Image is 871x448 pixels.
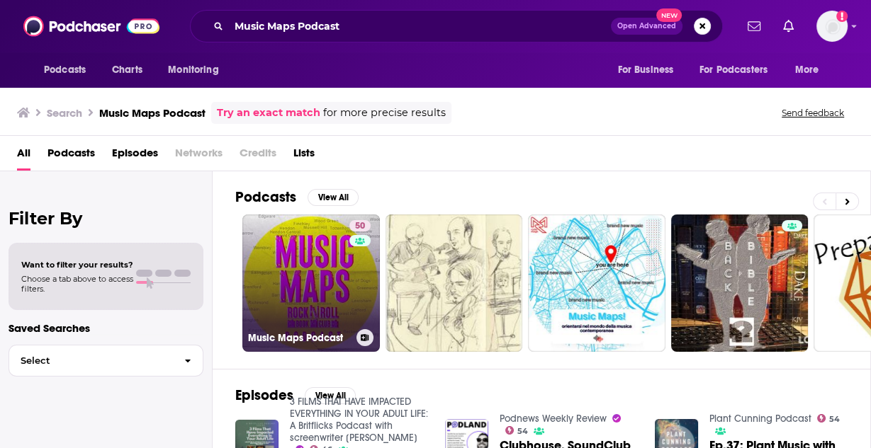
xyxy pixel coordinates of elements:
[9,345,203,377] button: Select
[709,413,811,425] a: Plant Cunning Podcast
[505,426,529,435] a: 54
[21,274,133,294] span: Choose a tab above to access filters.
[611,18,682,35] button: Open AdvancedNew
[21,260,133,270] span: Want to filter your results?
[190,10,723,42] div: Search podcasts, credits, & more...
[355,219,365,234] span: 50
[17,142,30,171] a: All
[785,57,837,84] button: open menu
[240,142,276,171] span: Credits
[349,220,371,231] a: 50
[229,15,611,38] input: Search podcasts, credits, & more...
[293,142,315,171] a: Lists
[836,11,848,22] svg: Add a profile image
[816,11,848,42] button: Show profile menu
[656,8,682,22] span: New
[34,57,104,84] button: open menu
[9,321,203,335] p: Saved Searches
[217,105,320,121] a: Try an exact match
[235,386,356,404] a: EpisodesView All
[500,413,607,425] a: Podnews Weekly Review
[112,142,158,171] a: Episodes
[816,11,848,42] span: Logged in as ereardon
[829,416,840,423] span: 54
[235,188,296,206] h2: Podcasts
[305,387,356,404] button: View All
[47,142,95,171] a: Podcasts
[323,105,446,121] span: for more precise results
[742,14,766,38] a: Show notifications dropdown
[242,214,380,352] a: 50Music Maps Podcast
[290,396,428,444] a: 3 FILMS THAT HAVE IMPACTED EVERYTHING IN YOUR ADULT LIFE: A Britflicks Podcast with screenwriter ...
[699,60,768,80] span: For Podcasters
[23,13,159,40] img: Podchaser - Follow, Share and Rate Podcasts
[777,14,799,38] a: Show notifications dropdown
[795,60,819,80] span: More
[690,57,788,84] button: open menu
[816,11,848,42] img: User Profile
[47,106,82,120] h3: Search
[617,23,676,30] span: Open Advanced
[817,414,841,423] a: 54
[248,332,351,344] h3: Music Maps Podcast
[235,386,293,404] h2: Episodes
[9,208,203,229] h2: Filter By
[517,428,528,435] span: 54
[168,60,218,80] span: Monitoring
[9,356,173,365] span: Select
[44,60,86,80] span: Podcasts
[607,57,691,84] button: open menu
[158,57,237,84] button: open menu
[777,107,848,119] button: Send feedback
[99,106,206,120] h3: Music Maps Podcast
[617,60,673,80] span: For Business
[175,142,223,171] span: Networks
[103,57,151,84] a: Charts
[308,189,359,206] button: View All
[112,60,142,80] span: Charts
[235,188,359,206] a: PodcastsView All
